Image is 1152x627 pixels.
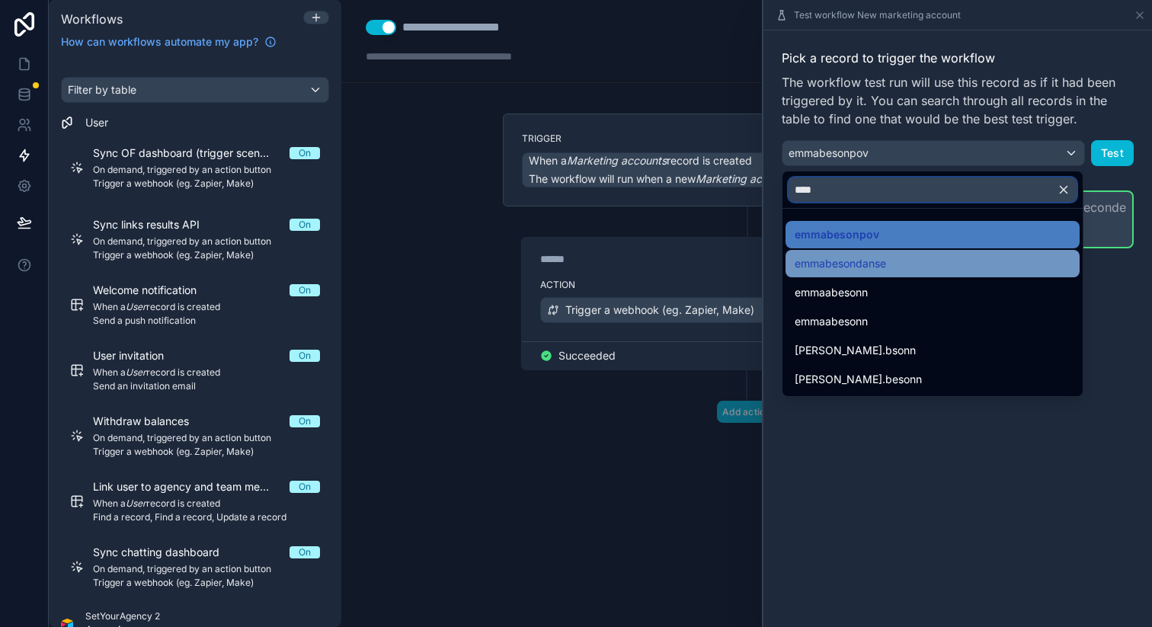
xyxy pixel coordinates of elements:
button: Trigger a webhook (eg. Zapier, Make) [540,297,953,323]
span: Workflows [61,11,123,27]
span: When a record is created [529,153,752,168]
span: Trigger a webhook (eg. Zapier, Make) [565,302,754,318]
span: Succeeded [558,348,616,363]
span: emmabesonpov [795,226,879,244]
span: emmaabesonn [795,312,868,331]
em: Marketing accounts [567,154,667,167]
span: [PERSON_NAME].bsonn [795,341,916,360]
span: [PERSON_NAME].besonn [795,370,922,389]
span: The workflow will run when a new record is created/added [529,172,917,185]
label: Trigger [522,133,971,145]
em: Marketing accounts [696,172,795,185]
span: How can workflows automate my app? [61,34,258,50]
span: emmabesondanse [795,254,886,273]
span: emmaabesonn [795,283,868,302]
a: How can workflows automate my app? [55,34,283,50]
label: Action [540,279,953,291]
button: When aMarketing accountsrecord is createdThe workflow will run when a newMarketing accountsrecord... [522,152,971,187]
